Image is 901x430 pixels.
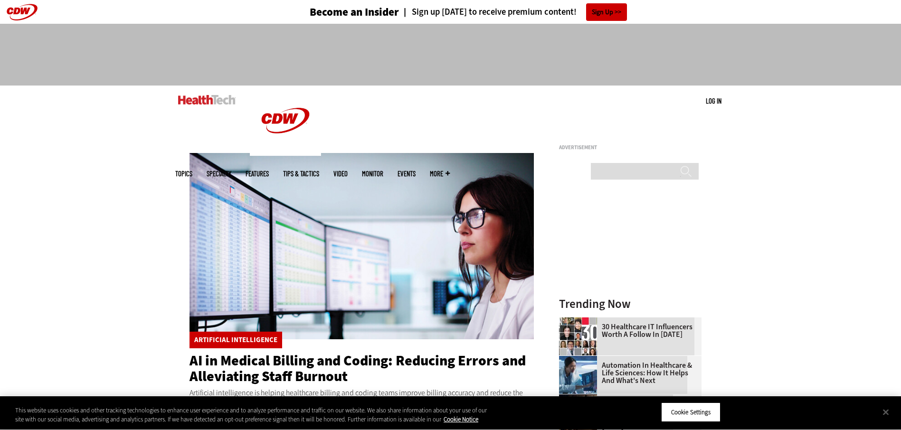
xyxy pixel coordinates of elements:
span: Specialty [207,170,231,177]
iframe: advertisement [559,154,702,273]
a: 30 Healthcare IT Influencers Worth a Follow in [DATE] [559,323,696,338]
a: business leaders shake hands in conference room [559,394,602,402]
a: Automation in Healthcare & Life Sciences: How It Helps and What's Next [559,362,696,384]
a: Become an Insider [274,7,399,18]
p: Artificial intelligence is helping healthcare billing and coding teams improve billing accuracy a... [190,387,534,411]
a: AI in Medical Billing and Coding: Reducing Errors and Alleviating Staff Burnout [190,351,526,386]
iframe: advertisement [278,33,624,76]
h3: Trending Now [559,298,702,310]
img: collage of influencers [559,317,597,355]
img: Home [178,95,236,105]
h3: Become an Insider [310,7,399,18]
a: More information about your privacy [444,416,478,424]
a: Sign up [DATE] to receive premium content! [399,8,577,17]
a: Log in [706,96,721,105]
a: medical researchers looks at images on a monitor in a lab [559,356,602,363]
a: MonITor [362,170,383,177]
a: CDW [250,148,321,158]
a: Sign Up [586,3,627,21]
a: Tips & Tactics [283,170,319,177]
span: Topics [175,170,192,177]
a: Video [333,170,348,177]
button: Cookie Settings [661,402,721,422]
img: medical researchers looks at images on a monitor in a lab [559,356,597,394]
a: collage of influencers [559,317,602,325]
a: Features [246,170,269,177]
div: This website uses cookies and other tracking technologies to enhance user experience and to analy... [15,406,495,424]
img: Home [250,86,321,156]
a: Artificial Intelligence [194,336,277,344]
div: User menu [706,96,721,106]
img: medical billing and coding [190,153,534,339]
button: Close [875,401,896,422]
a: Events [398,170,416,177]
span: More [430,170,450,177]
